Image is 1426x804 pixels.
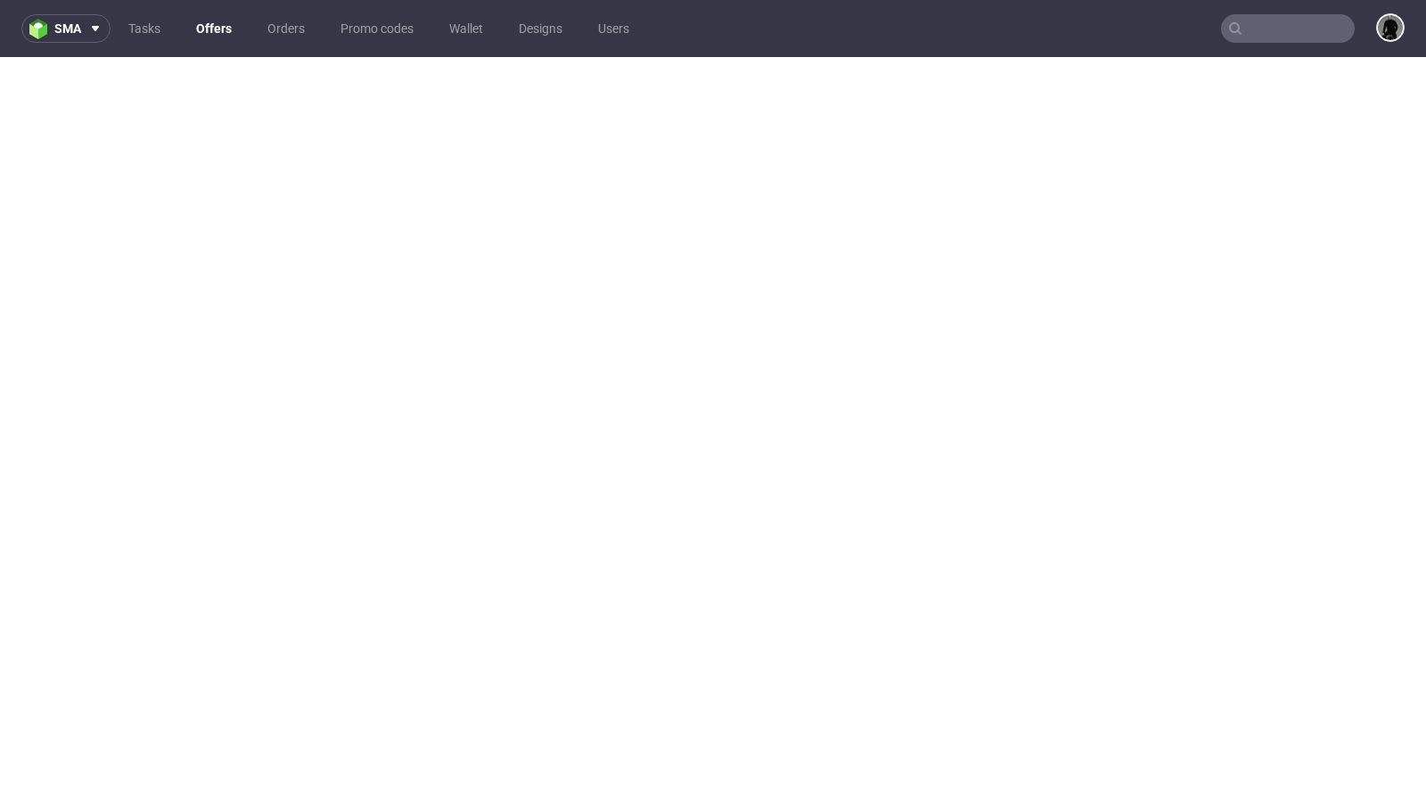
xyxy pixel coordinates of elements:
a: Tasks [118,14,171,43]
a: Promo codes [330,14,424,43]
img: logo [29,19,54,39]
a: Designs [508,14,573,43]
a: Orders [257,14,316,43]
a: Users [587,14,640,43]
button: sma [21,14,111,43]
a: Offers [185,14,242,43]
img: Dawid Urbanowicz [1378,15,1403,40]
span: sma [54,22,81,35]
a: Wallet [438,14,494,43]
